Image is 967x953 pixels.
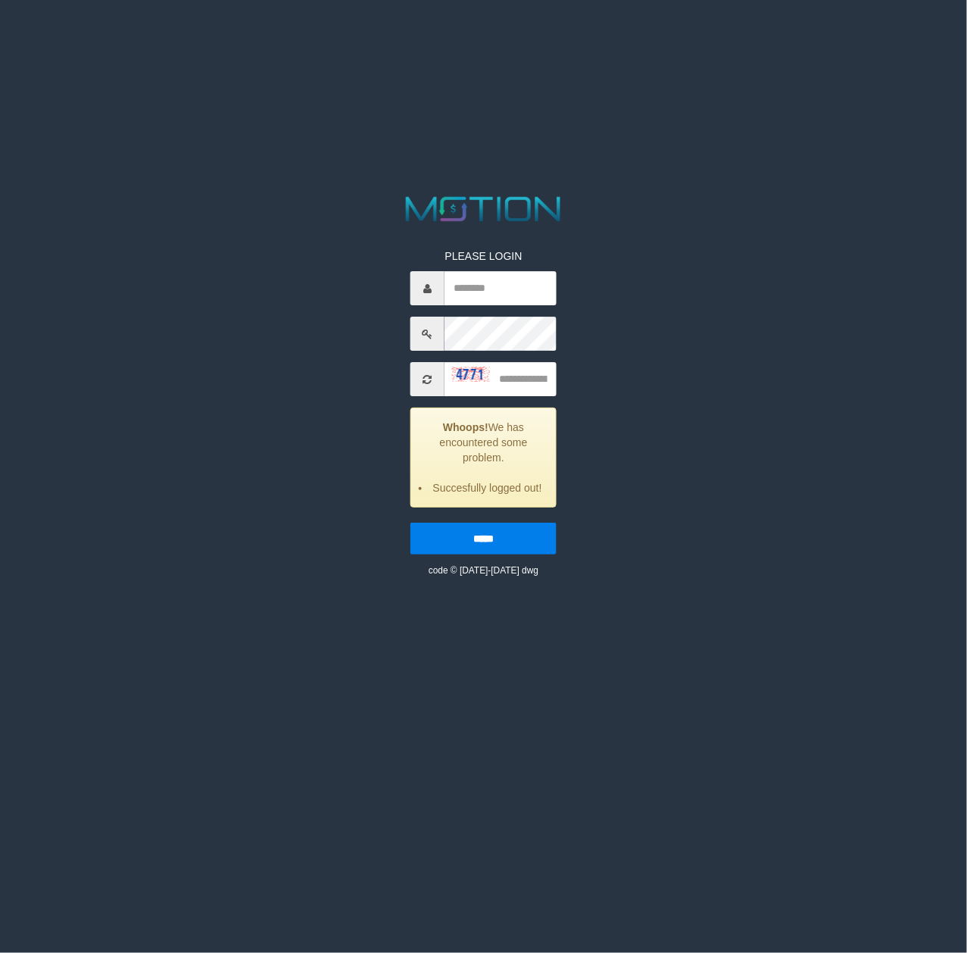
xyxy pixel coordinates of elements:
[430,480,544,495] li: Succesfully logged out!
[410,408,557,508] div: We has encountered some problem.
[399,192,568,226] img: MOTION_logo.png
[410,248,557,264] p: PLEASE LOGIN
[452,367,490,382] img: captcha
[429,565,538,576] small: code © [DATE]-[DATE] dwg
[443,421,488,433] strong: Whoops!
